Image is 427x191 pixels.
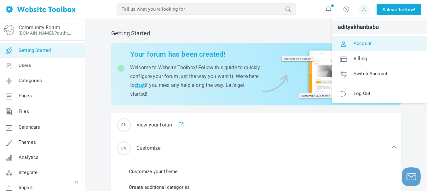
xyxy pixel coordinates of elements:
[111,113,401,137] a: 0% View your forum
[19,139,36,145] span: Themes
[19,63,31,68] span: Users
[338,24,379,30] span: adityakhanbabu
[332,36,427,51] a: Account
[402,167,421,186] button: Launch chat
[354,55,367,61] span: Billing
[19,170,38,175] span: Integrate
[19,124,40,130] span: Calendars
[377,4,421,15] a: SubscribeNow!
[111,113,401,137] div: View your forum
[354,70,387,76] span: Switch Account
[129,168,177,175] a: Customize your theme
[19,93,32,98] span: Pages
[129,184,190,191] a: Create additional categories
[19,154,38,160] span: Analytics
[117,3,296,15] input: Tell us what you're looking for
[111,30,401,37] h2: Getting Started
[130,63,260,98] p: Welcome to Website Toolbox! Follow this guide to quickly configure your forum just the way you wa...
[19,31,73,36] a: [DOMAIN_NAME]/?authtoken=3a29a17f3cac8bb1efe01d1b27263674&rememberMe=1
[19,48,51,53] span: Getting Started
[111,137,401,160] div: Customize
[19,109,29,114] span: Files
[354,90,370,96] span: Log Out
[19,25,60,31] a: Community Forum
[19,78,42,83] span: Categories
[135,82,145,88] a: chat
[354,40,372,46] span: Account
[19,185,33,190] span: Import
[130,50,260,59] h2: Your forum has been created!
[117,141,131,155] span: 0%
[4,25,14,35] img: globe-icon.png
[117,118,131,132] span: 0%
[332,51,427,66] a: Billing
[404,6,415,13] span: Now!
